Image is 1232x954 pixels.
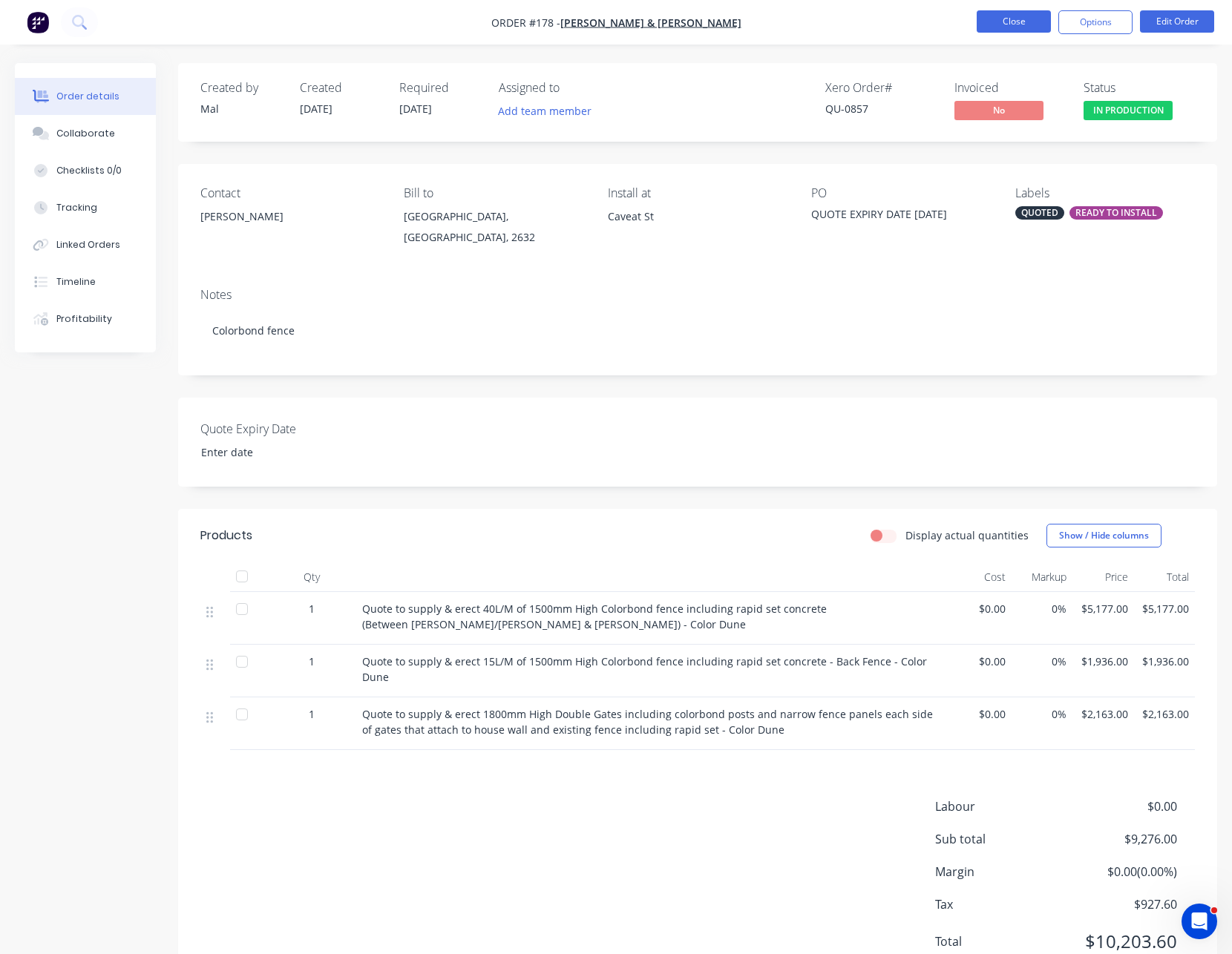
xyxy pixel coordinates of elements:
div: Required [399,81,481,95]
div: Xero Order # [825,81,937,95]
button: Add team member [499,101,600,121]
div: Assigned to [499,81,647,95]
button: Collaborate [15,115,156,152]
span: 0% [1018,601,1067,616]
span: $1,936.00 [1078,654,1128,669]
span: $927.60 [1067,895,1177,913]
span: Tax [935,895,1067,913]
div: Price [1072,562,1134,592]
div: Colorbond fence [200,308,1195,353]
span: $5,177.00 [1140,601,1190,616]
div: Labels [1015,186,1195,200]
span: $9,276.00 [1067,830,1177,848]
span: 1 [309,654,315,669]
div: Products [200,527,252,545]
span: [DATE] [399,102,432,116]
span: $2,163.00 [1078,706,1128,722]
div: Profitability [56,312,112,326]
span: $2,163.00 [1140,706,1190,722]
div: Mal [200,101,282,116]
span: 0% [1018,654,1067,669]
div: Caveat St [608,206,787,227]
div: QUOTE EXPIRY DATE [DATE] [811,206,991,227]
div: READY TO INSTALL [1069,206,1163,220]
input: Enter date [191,441,376,464]
button: Linked Orders [15,226,156,263]
span: $0.00 ( 0.00 %) [1067,863,1177,881]
div: Markup [1012,562,1073,592]
div: Created by [200,81,282,95]
span: Order #178 - [491,16,560,30]
div: Caveat St [608,206,787,254]
span: $0.00 [956,601,1006,616]
div: Qty [267,562,356,592]
div: PO [811,186,991,200]
button: Tracking [15,189,156,226]
span: Quote to supply & erect 40L/M of 1500mm High Colorbond fence including rapid set concrete (Betwee... [362,602,833,631]
div: Timeline [56,275,96,289]
div: Collaborate [56,127,115,140]
div: Created [300,81,381,95]
div: Cost [950,562,1012,592]
div: QU-0857 [825,101,937,116]
div: Tracking [56,201,97,214]
div: Total [1134,562,1196,592]
span: $0.00 [956,654,1006,669]
span: Quote to supply & erect 1800mm High Double Gates including colorbond posts and narrow fence panel... [362,707,936,737]
button: Show / Hide columns [1046,524,1161,547]
div: Order details [56,90,119,103]
span: IN PRODUCTION [1084,101,1173,119]
div: Linked Orders [56,238,120,251]
button: Checklists 0/0 [15,152,156,189]
div: QUOTED [1015,206,1064,220]
button: Timeline [15,263,156,300]
span: $1,936.00 [1140,654,1190,669]
span: Quote to supply & erect 15L/M of 1500mm High Colorbond fence including rapid set concrete - Back ... [362,654,930,684]
iframe: Intercom live chat [1182,904,1217,939]
button: Options [1058,10,1133,34]
div: Invoiced [954,81,1066,95]
span: $0.00 [1067,797,1177,815]
span: Margin [935,863,1067,881]
span: Sub total [935,830,1067,848]
div: Notes [200,288,1195,302]
a: [PERSON_NAME] & [PERSON_NAME] [560,16,741,30]
span: Labour [935,797,1067,815]
label: Quote Expiry Date [200,420,386,438]
button: Edit Order [1140,10,1214,33]
span: Total [935,932,1067,950]
div: Checklists 0/0 [56,164,122,177]
button: IN PRODUCTION [1084,101,1173,123]
button: Close [977,10,1051,33]
div: [GEOGRAPHIC_DATA], [GEOGRAPHIC_DATA], 2632 [404,206,583,248]
div: Status [1084,81,1195,95]
div: Contact [200,186,380,200]
div: Install at [608,186,787,200]
span: $5,177.00 [1078,601,1128,616]
span: [DATE] [300,102,332,116]
span: $0.00 [956,706,1006,722]
span: 1 [309,601,315,616]
label: Display actual quantities [905,527,1029,543]
button: Add team member [491,101,600,121]
div: [PERSON_NAME] [200,206,380,227]
div: [PERSON_NAME] [200,206,380,254]
div: Bill to [404,186,583,200]
span: 1 [309,706,315,722]
button: Profitability [15,300,156,338]
div: [GEOGRAPHIC_DATA], [GEOGRAPHIC_DATA], 2632 [404,206,583,254]
span: 0% [1018,706,1067,722]
button: Order details [15,78,156,115]
span: No [954,101,1043,119]
img: Factory [27,11,49,33]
